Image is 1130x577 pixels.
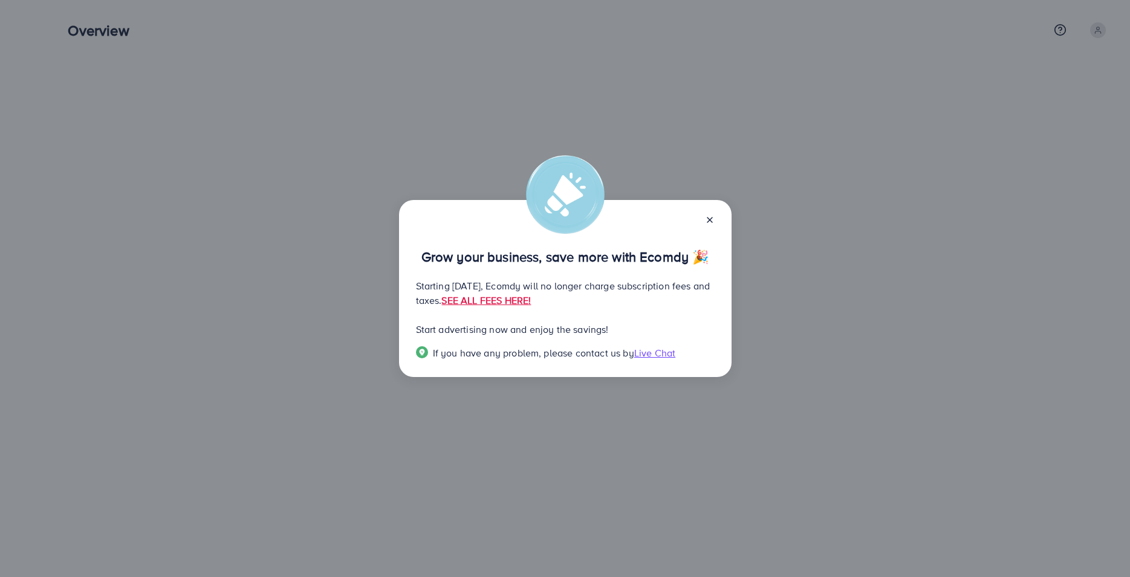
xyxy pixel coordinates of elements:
[416,250,715,264] p: Grow your business, save more with Ecomdy 🎉
[526,155,605,234] img: alert
[416,279,715,308] p: Starting [DATE], Ecomdy will no longer charge subscription fees and taxes.
[416,346,428,358] img: Popup guide
[416,322,715,337] p: Start advertising now and enjoy the savings!
[433,346,634,359] span: If you have any problem, please contact us by
[634,346,675,359] span: Live Chat
[441,294,531,307] a: SEE ALL FEES HERE!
